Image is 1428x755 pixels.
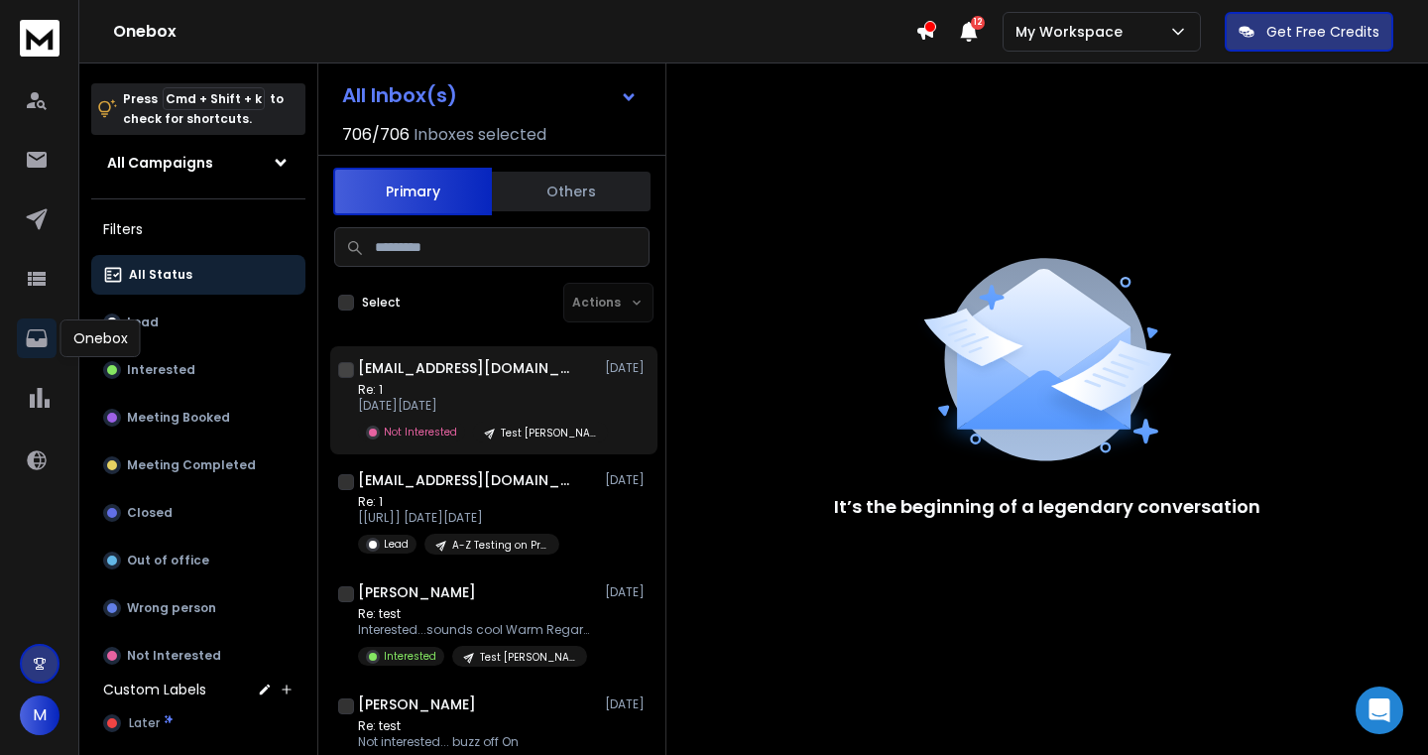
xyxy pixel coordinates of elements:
p: Test [PERSON_NAME] [480,650,575,665]
p: Interested...sounds cool Warm Regards, [PERSON_NAME] [358,622,596,638]
p: Get Free Credits [1266,22,1379,42]
p: Closed [127,505,173,521]
button: Out of office [91,541,305,580]
p: Re: 1 [358,494,559,510]
p: Wrong person [127,600,216,616]
h3: Inboxes selected [414,123,546,147]
p: Re: test [358,718,596,734]
p: Interested [127,362,195,378]
button: Not Interested [91,636,305,676]
h1: [EMAIL_ADDRESS][DOMAIN_NAME] [358,358,576,378]
button: Meeting Booked [91,398,305,438]
p: Re: test [358,606,596,622]
button: Meeting Completed [91,445,305,485]
div: Open Intercom Messenger [1356,687,1403,734]
span: Cmd + Shift + k [163,87,265,110]
p: Meeting Booked [127,410,230,426]
button: Later [91,703,305,743]
h1: [PERSON_NAME] [358,582,476,602]
p: Press to check for shortcuts. [123,89,284,129]
p: [DATE] [605,584,650,600]
p: [DATE] [605,360,650,376]
span: Later [129,715,160,731]
p: Lead [384,537,409,552]
button: Closed [91,493,305,533]
p: Not Interested [384,425,457,440]
button: Lead [91,303,305,342]
button: All Campaigns [91,143,305,183]
p: Not interested... buzz off On [358,734,596,750]
p: My Workspace [1015,22,1130,42]
p: Interested [384,649,436,664]
span: 706 / 706 [342,123,410,147]
h1: All Campaigns [107,153,213,173]
label: Select [362,295,401,311]
button: Wrong person [91,588,305,628]
button: Primary [333,168,492,215]
p: A-Z Testing on Prod [452,538,547,553]
p: Lead [127,315,159,330]
button: M [20,695,59,735]
span: 12 [971,16,985,30]
h1: [PERSON_NAME] [358,694,476,714]
p: Meeting Completed [127,457,256,473]
button: Interested [91,350,305,390]
h1: [EMAIL_ADDRESS][DOMAIN_NAME] [358,470,576,490]
h3: Filters [91,215,305,243]
h1: All Inbox(s) [342,85,457,105]
div: Onebox [60,319,141,357]
p: All Status [129,267,192,283]
h1: Onebox [113,20,915,44]
p: [DATE] [605,472,650,488]
h3: Custom Labels [103,680,206,699]
button: Get Free Credits [1225,12,1393,52]
p: Test [PERSON_NAME] [501,426,596,440]
p: [DATE] [605,696,650,712]
p: Out of office [127,553,209,568]
p: Re: 1 [358,382,596,398]
p: [DATE][DATE] [358,398,596,414]
p: It’s the beginning of a legendary conversation [834,493,1260,521]
button: Others [492,170,651,213]
img: logo [20,20,59,57]
button: All Inbox(s) [326,75,654,115]
p: Not Interested [127,648,221,664]
button: All Status [91,255,305,295]
p: [[URL]] [DATE][DATE] [358,510,559,526]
